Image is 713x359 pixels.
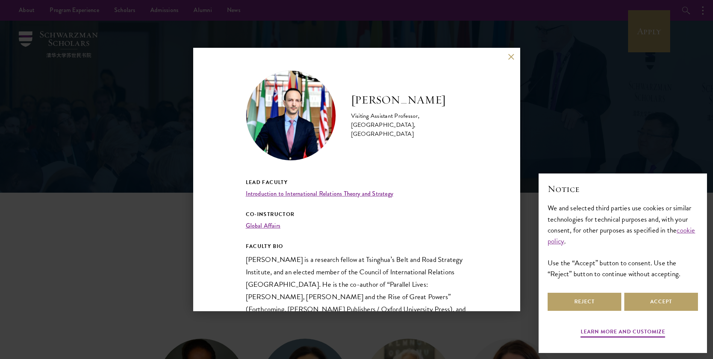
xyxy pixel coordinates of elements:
[548,293,621,311] button: Reject
[246,178,468,187] h5: Lead Faculty
[351,93,468,108] h2: [PERSON_NAME]
[351,111,468,138] div: Visiting Assistant Professor, [GEOGRAPHIC_DATA], [GEOGRAPHIC_DATA]
[624,293,698,311] button: Accept
[246,210,468,219] h5: Co-Instructor
[246,221,280,230] a: Global Affairs
[246,242,468,251] h5: FACULTY BIO
[548,225,695,246] a: cookie policy
[581,327,665,339] button: Learn more and customize
[548,183,698,195] h2: Notice
[548,202,698,279] div: We and selected third parties use cookies or similar technologies for technical purposes and, wit...
[246,189,393,198] a: Introduction to International Relations Theory and Strategy
[246,70,336,161] img: Vasilis Trigkas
